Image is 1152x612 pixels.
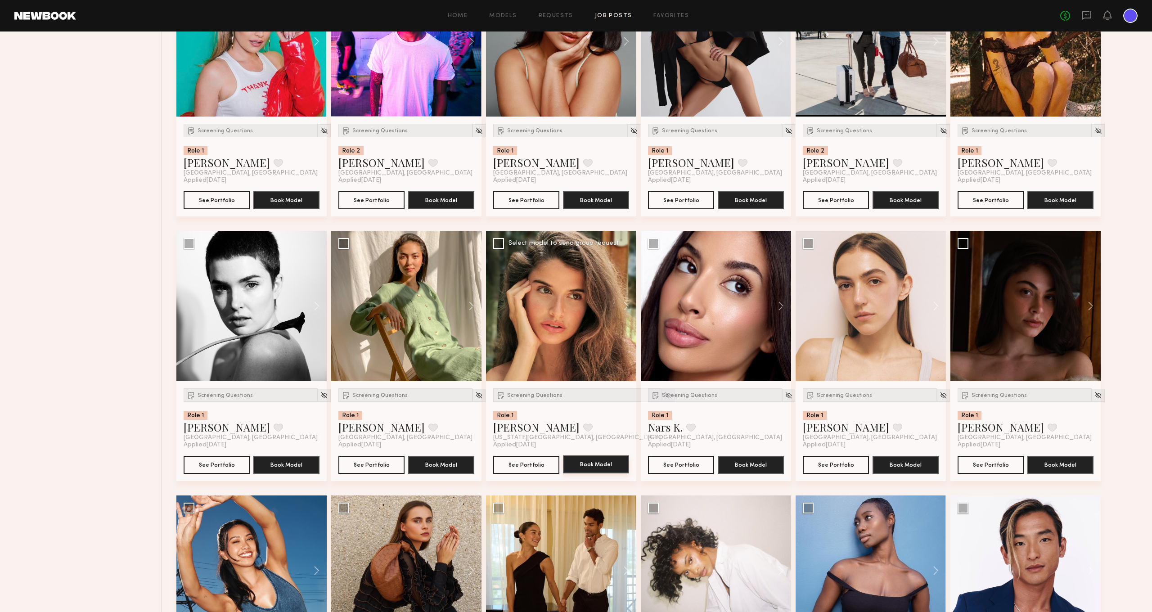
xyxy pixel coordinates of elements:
a: [PERSON_NAME] [803,420,889,434]
img: Submission Icon [342,126,351,135]
span: Screening Questions [507,128,562,134]
a: Book Model [563,196,629,203]
span: [GEOGRAPHIC_DATA], [GEOGRAPHIC_DATA] [184,434,318,441]
div: Applied [DATE] [803,177,939,184]
span: [GEOGRAPHIC_DATA], [GEOGRAPHIC_DATA] [338,434,472,441]
img: Unhide Model [320,391,328,399]
span: [GEOGRAPHIC_DATA], [GEOGRAPHIC_DATA] [958,434,1092,441]
a: Home [448,13,468,19]
div: Applied [DATE] [338,177,474,184]
a: Book Model [718,196,784,203]
div: Applied [DATE] [338,441,474,449]
a: Nars K. [648,420,683,434]
a: See Portfolio [493,191,559,209]
span: [GEOGRAPHIC_DATA], [GEOGRAPHIC_DATA] [803,434,937,441]
span: [GEOGRAPHIC_DATA], [GEOGRAPHIC_DATA] [184,170,318,177]
a: Book Model [563,460,629,468]
span: [GEOGRAPHIC_DATA], [GEOGRAPHIC_DATA] [958,170,1092,177]
button: See Portfolio [184,191,250,209]
button: See Portfolio [648,191,714,209]
a: Book Model [253,196,319,203]
a: Book Model [1027,460,1093,468]
a: Book Model [718,460,784,468]
button: Book Model [718,191,784,209]
img: Submission Icon [961,391,970,400]
button: Book Model [718,456,784,474]
span: Screening Questions [198,128,253,134]
a: Models [489,13,517,19]
img: Unhide Model [1094,391,1102,399]
span: Screening Questions [662,393,717,398]
button: See Portfolio [803,456,869,474]
div: Role 1 [338,411,362,420]
div: Role 1 [184,411,207,420]
a: See Portfolio [803,191,869,209]
span: Screening Questions [817,393,872,398]
div: Role 1 [803,411,827,420]
button: Book Model [253,456,319,474]
img: Unhide Model [475,391,483,399]
div: Role 1 [184,146,207,155]
div: Applied [DATE] [958,441,1093,449]
img: Submission Icon [496,391,505,400]
div: Applied [DATE] [184,441,319,449]
a: [PERSON_NAME] [184,420,270,434]
div: Role 1 [493,146,517,155]
img: Submission Icon [806,391,815,400]
span: Screening Questions [352,393,408,398]
div: Applied [DATE] [803,441,939,449]
div: Role 1 [958,146,981,155]
a: See Portfolio [338,191,405,209]
div: Applied [DATE] [493,441,629,449]
div: Role 1 [648,411,672,420]
div: Role 1 [493,411,517,420]
span: Screening Questions [662,128,717,134]
div: Role 1 [958,411,981,420]
div: Applied [DATE] [648,441,784,449]
button: Book Model [563,191,629,209]
a: Book Model [408,460,474,468]
img: Submission Icon [187,126,196,135]
span: Screening Questions [198,393,253,398]
img: Unhide Model [940,391,947,399]
button: See Portfolio [493,456,559,474]
img: Submission Icon [651,126,660,135]
a: [PERSON_NAME] [803,155,889,170]
button: Book Model [873,456,939,474]
button: See Portfolio [338,456,405,474]
span: [GEOGRAPHIC_DATA], [GEOGRAPHIC_DATA] [803,170,937,177]
img: Unhide Model [940,127,947,135]
span: [GEOGRAPHIC_DATA], [GEOGRAPHIC_DATA] [493,170,627,177]
span: Screening Questions [817,128,872,134]
a: Job Posts [595,13,632,19]
a: [PERSON_NAME] [184,155,270,170]
div: Role 1 [648,146,672,155]
div: Role 2 [803,146,828,155]
div: Role 2 [338,146,364,155]
span: [GEOGRAPHIC_DATA], [GEOGRAPHIC_DATA] [338,170,472,177]
button: See Portfolio [648,456,714,474]
a: [PERSON_NAME] [648,155,734,170]
img: Submission Icon [342,391,351,400]
span: Screening Questions [352,128,408,134]
button: See Portfolio [958,456,1024,474]
button: Book Model [563,455,629,473]
a: [PERSON_NAME] [493,420,580,434]
img: Unhide Model [785,391,792,399]
span: Screening Questions [507,393,562,398]
div: Applied [DATE] [958,177,1093,184]
a: [PERSON_NAME] [958,155,1044,170]
img: Submission Icon [496,126,505,135]
a: [PERSON_NAME] [338,420,425,434]
button: See Portfolio [184,456,250,474]
button: See Portfolio [958,191,1024,209]
a: Book Model [1027,196,1093,203]
div: Applied [DATE] [184,177,319,184]
div: Select model to send group request [508,240,619,247]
